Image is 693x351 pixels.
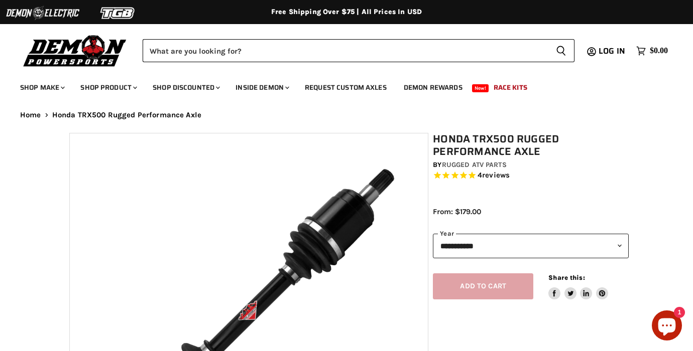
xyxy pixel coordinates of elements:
[20,33,130,68] img: Demon Powersports
[143,39,574,62] form: Product
[145,77,226,98] a: Shop Discounted
[73,77,143,98] a: Shop Product
[297,77,394,98] a: Request Custom Axles
[482,171,510,180] span: reviews
[228,77,295,98] a: Inside Demon
[548,273,608,300] aside: Share this:
[478,171,510,180] span: 4 reviews
[13,73,665,98] ul: Main menu
[442,160,507,169] a: Rugged ATV Parts
[548,274,585,281] span: Share this:
[649,310,685,343] inbox-online-store-chat: Shopify online store chat
[650,46,668,56] span: $0.00
[433,207,481,216] span: From: $179.00
[548,39,574,62] button: Search
[20,111,41,119] a: Home
[433,159,629,170] div: by
[433,170,629,181] span: Rated 5.0 out of 5 stars 4 reviews
[486,77,535,98] a: Race Kits
[52,111,201,119] span: Honda TRX500 Rugged Performance Axle
[80,4,156,23] img: TGB Logo 2
[5,4,80,23] img: Demon Electric Logo 2
[433,234,629,258] select: year
[433,133,629,158] h1: Honda TRX500 Rugged Performance Axle
[472,84,489,92] span: New!
[594,47,631,56] a: Log in
[13,77,71,98] a: Shop Make
[599,45,625,57] span: Log in
[143,39,548,62] input: Search
[631,44,673,58] a: $0.00
[396,77,470,98] a: Demon Rewards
